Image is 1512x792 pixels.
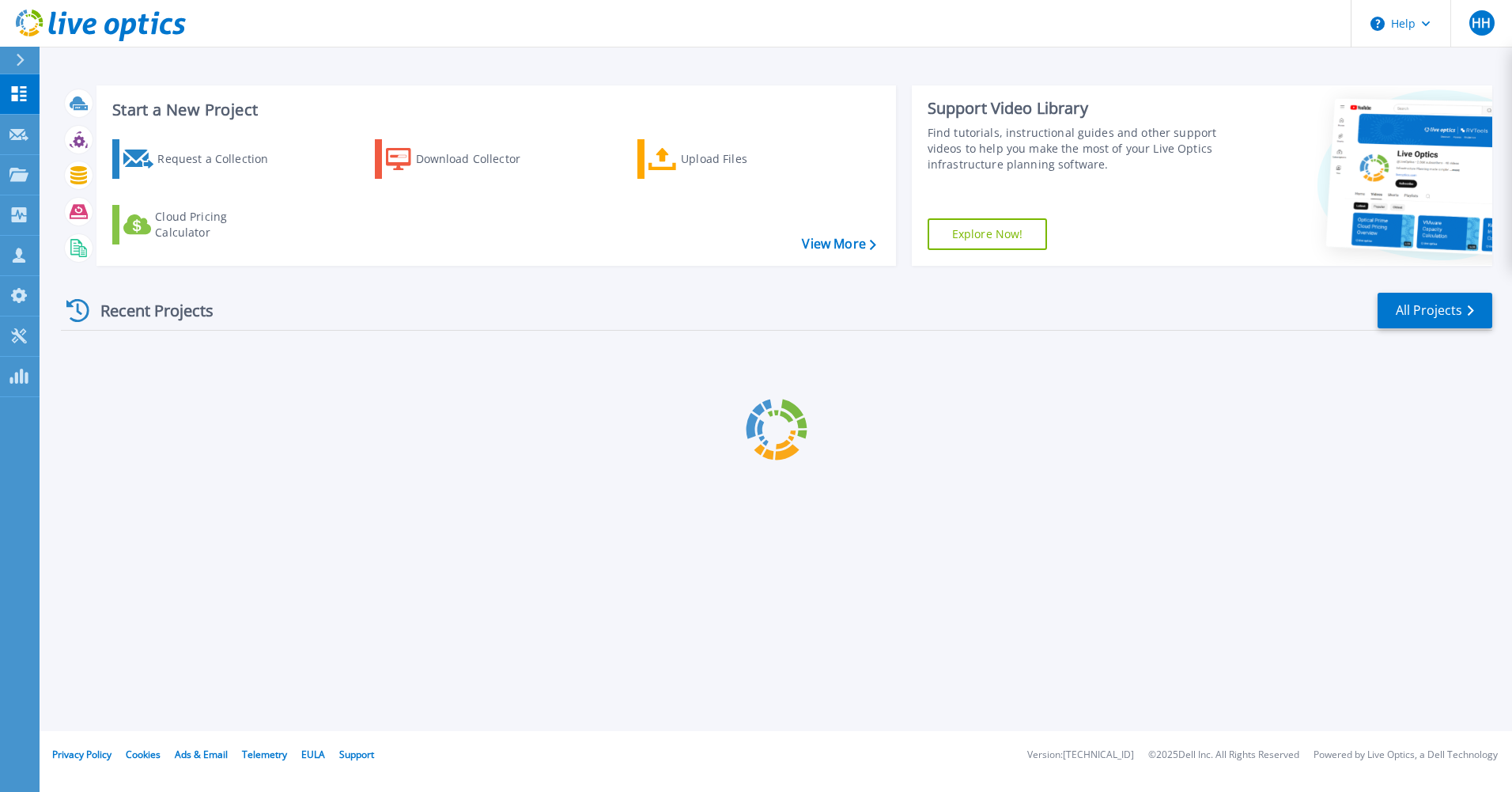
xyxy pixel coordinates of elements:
[637,139,814,179] a: Upload Files
[928,125,1223,172] div: Find tutorials, instructional guides and other support videos to help you make the most of your L...
[126,748,161,761] a: Cookies
[1472,17,1491,29] span: HH
[242,748,287,761] a: Telemetry
[1148,750,1299,760] li: © 2025 Dell Inc. All Rights Reserved
[802,237,875,252] a: View More
[681,143,807,175] div: Upload Files
[1378,293,1492,328] a: All Projects
[61,291,235,330] div: Recent Projects
[112,205,289,244] a: Cloud Pricing Calculator
[416,143,542,175] div: Download Collector
[157,143,284,175] div: Request a Collection
[112,101,875,119] h3: Start a New Project
[155,209,282,241] div: Cloud Pricing Calculator
[375,139,551,179] a: Download Collector
[339,748,374,761] a: Support
[175,748,228,761] a: Ads & Email
[1314,750,1498,760] li: Powered by Live Optics, a Dell Technology
[928,98,1223,119] div: Support Video Library
[1027,750,1134,760] li: Version: [TECHNICAL_ID]
[928,218,1048,250] a: Explore Now!
[112,139,289,179] a: Request a Collection
[301,748,325,761] a: EULA
[52,748,112,761] a: Privacy Policy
